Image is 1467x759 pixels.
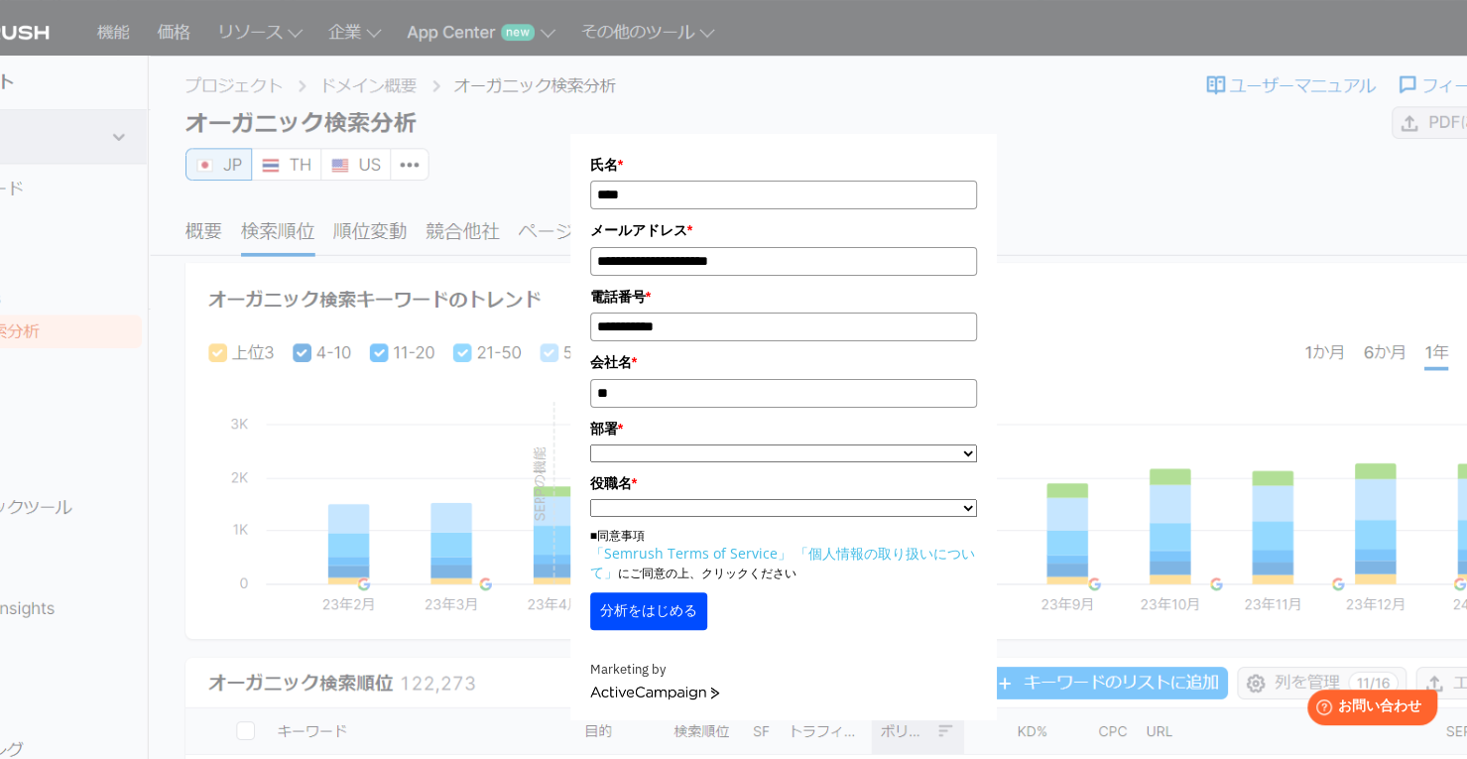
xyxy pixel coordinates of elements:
[590,286,977,308] label: 電話番号
[590,527,977,582] p: ■同意事項 にご同意の上、クリックください
[590,418,977,440] label: 部署
[590,219,977,241] label: メールアドレス
[590,154,977,176] label: 氏名
[1290,682,1445,737] iframe: Help widget launcher
[590,351,977,373] label: 会社名
[590,544,975,581] a: 「個人情報の取り扱いについて」
[590,472,977,494] label: 役職名
[590,660,977,681] div: Marketing by
[590,592,707,630] button: 分析をはじめる
[590,544,792,563] a: 「Semrush Terms of Service」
